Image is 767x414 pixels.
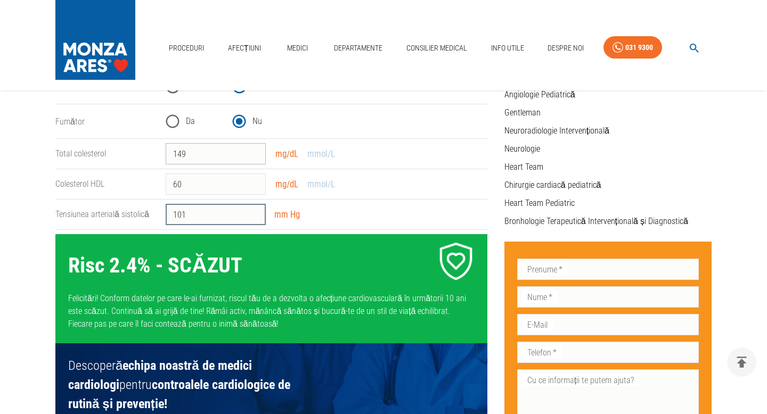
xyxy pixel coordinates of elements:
a: Despre Noi [543,37,588,59]
a: Medici [280,37,314,59]
a: Angiologie Pediatrică [504,89,575,100]
a: Chirurgie cardiacă pediatrică [504,180,601,190]
a: Neuroradiologie Intervențională [504,126,609,136]
div: 031 9300 [625,41,653,54]
span: Descoperă pentru [68,356,312,413]
div: smoking [166,109,487,135]
a: Neurologie [504,144,540,154]
p: Risc 2.4 % - SCĂZUT [68,250,242,281]
img: Low CVD Risk icon [437,243,475,280]
a: Heart Team [504,162,543,172]
a: Departamente [330,37,387,59]
a: 031 9300 [603,36,662,59]
button: mmol/L [304,177,338,192]
a: Proceduri [165,37,208,59]
a: Info Utile [487,37,528,59]
b: controalele cardiologice de rutină și prevenție! [68,377,290,411]
label: Tensiunea arterială sistolică [55,209,149,219]
a: Bronhologie Terapeutică Intervențională și Diagnostică [504,216,688,226]
p: Felicitări! Conform datelor pe care le-ai furnizat, riscul tău de a dezvolta o afecțiune cardiova... [68,292,475,330]
a: Consilier Medical [402,37,471,59]
legend: Fumător [55,115,157,128]
input: 100 - 200 mm Hg [166,204,266,225]
span: Nu [252,115,262,128]
button: mmol/L [304,146,338,162]
label: Total colesterol [55,148,106,159]
span: Da [186,115,195,128]
label: Colesterol HDL [55,179,104,189]
a: Gentleman [504,107,541,118]
b: echipa noastră de medici cardiologi [68,358,252,392]
button: delete [727,347,756,377]
a: Afecțiuni [224,37,265,59]
input: 0 - 60 mg/dL [166,173,266,195]
input: 150 - 200 mg/dL [166,143,266,164]
a: Heart Team Pediatric [504,198,575,208]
